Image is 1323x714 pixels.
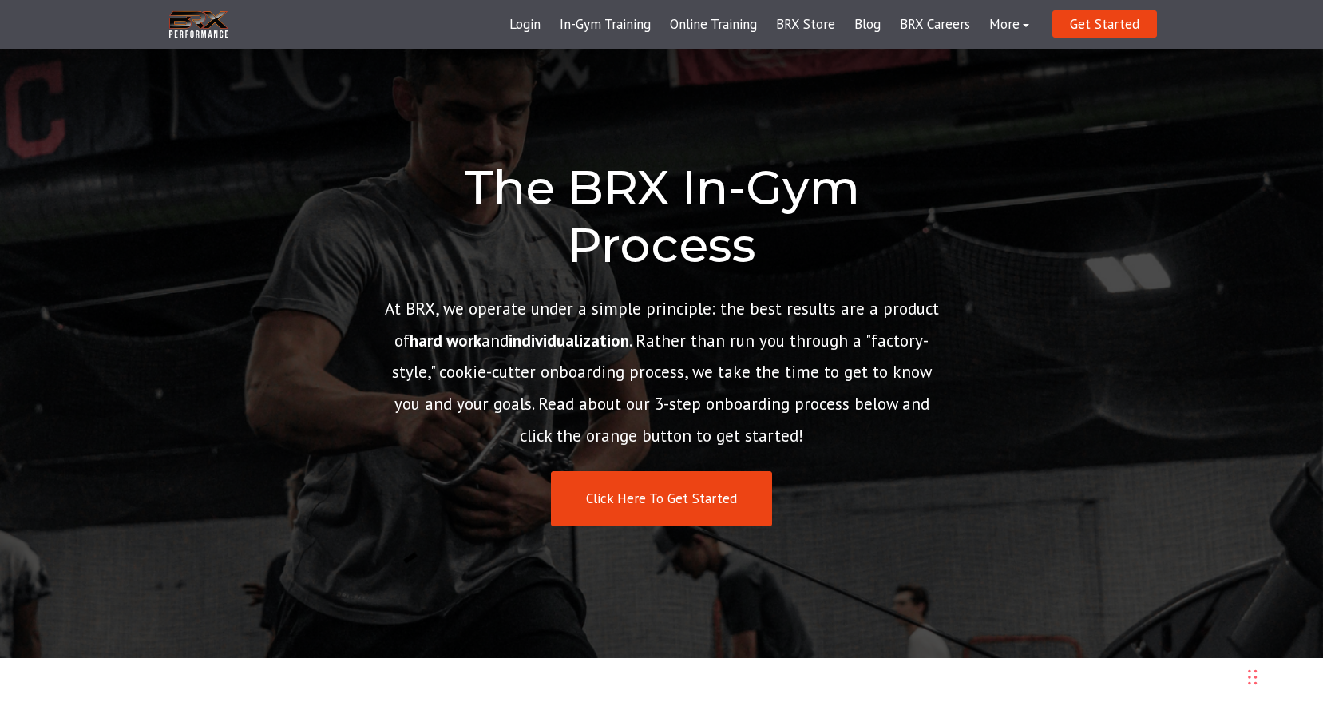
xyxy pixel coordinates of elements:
div: Drag [1248,653,1258,701]
a: Get Started [1052,10,1157,38]
a: BRX Store [766,6,845,44]
a: More [980,6,1039,44]
a: In-Gym Training [550,6,660,44]
a: Login [500,6,550,44]
iframe: Chat Widget [1096,541,1323,714]
strong: individualization [509,330,629,351]
div: Navigation Menu [500,6,1039,44]
a: Blog [845,6,890,44]
a: Online Training [660,6,766,44]
a: BRX Careers [890,6,980,44]
span: At BRX, we operate under a simple principle: the best results are a product of and . Rather than ... [385,298,939,447]
img: BRX Transparent Logo-2 [167,8,231,41]
span: The BRX In-Gym Process [464,158,860,274]
strong: hard work [410,330,481,351]
a: Click Here To Get Started [551,471,772,526]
